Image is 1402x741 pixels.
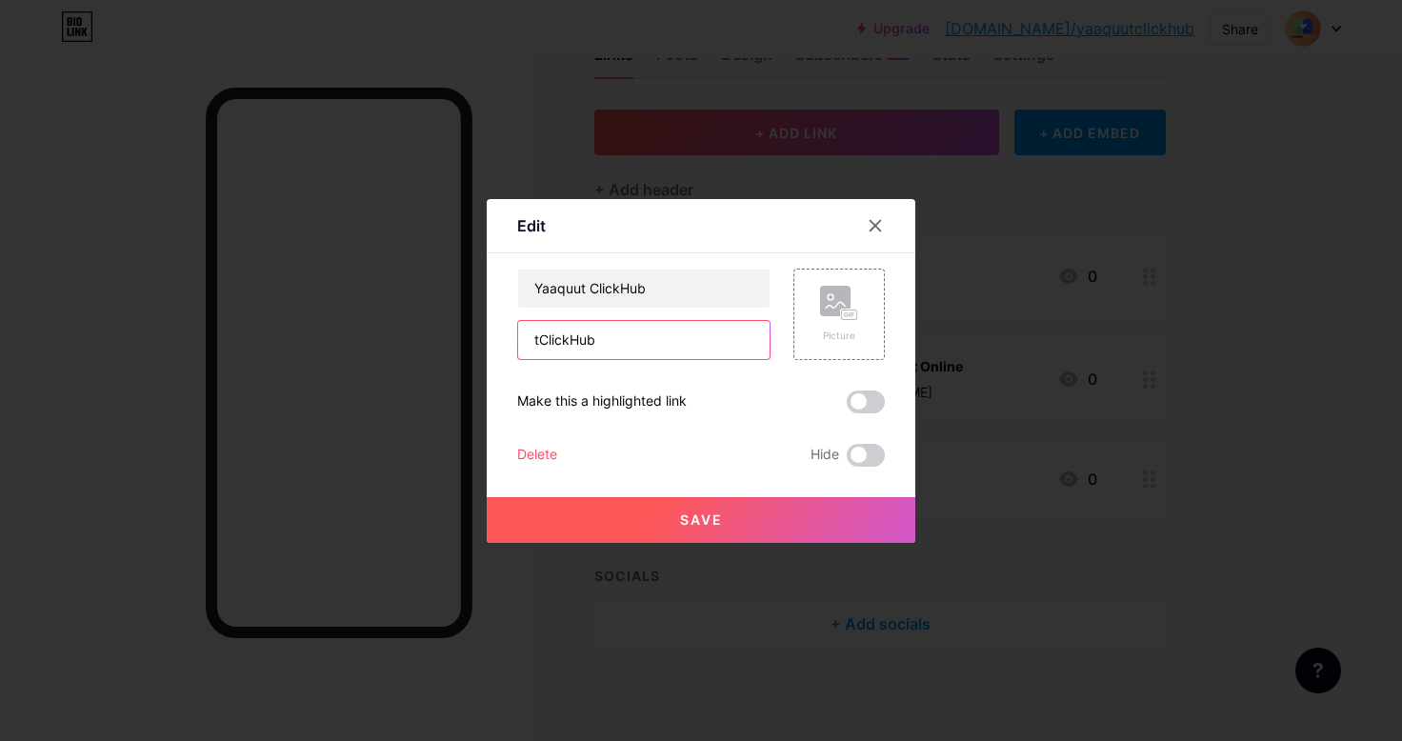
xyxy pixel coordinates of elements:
[518,321,770,359] input: URL
[811,444,839,467] span: Hide
[680,511,723,528] span: Save
[517,444,557,467] div: Delete
[487,497,915,543] button: Save
[517,214,546,237] div: Edit
[517,391,687,413] div: Make this a highlighted link
[518,270,770,308] input: Title
[820,329,858,343] div: Picture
